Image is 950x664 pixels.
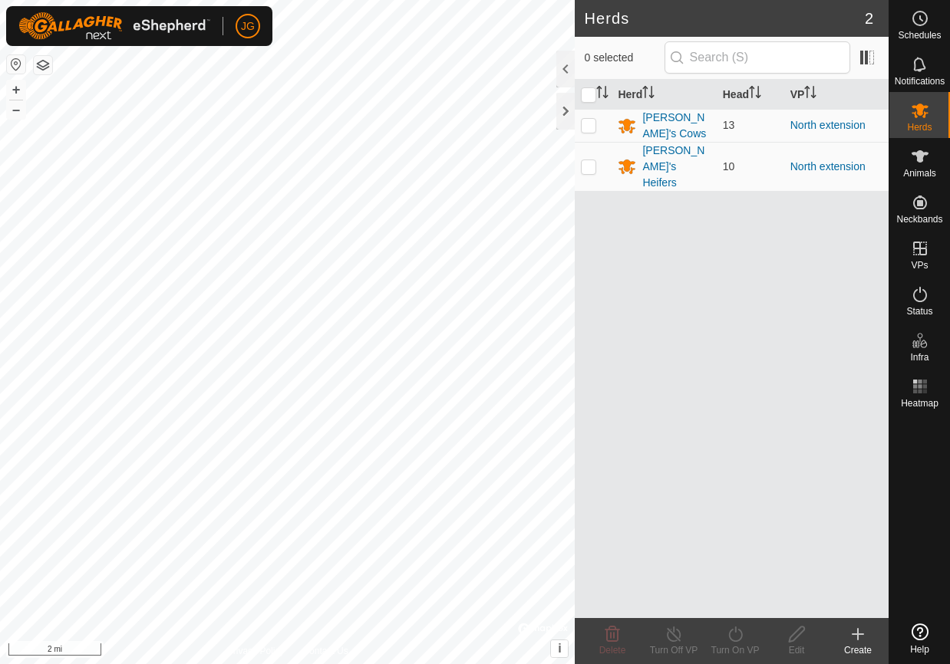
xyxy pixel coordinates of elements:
[895,77,945,86] span: Notifications
[558,642,561,655] span: i
[790,160,866,173] a: North extension
[889,617,950,660] a: Help
[599,645,626,656] span: Delete
[596,88,609,100] p-sorticon: Activate to sort
[910,645,929,654] span: Help
[901,399,938,408] span: Heatmap
[643,643,704,657] div: Turn Off VP
[827,643,889,657] div: Create
[804,88,816,100] p-sorticon: Activate to sort
[898,31,941,40] span: Schedules
[723,119,735,131] span: 13
[612,80,716,110] th: Herd
[665,41,850,74] input: Search (S)
[903,169,936,178] span: Animals
[907,123,932,132] span: Herds
[642,88,655,100] p-sorticon: Activate to sort
[551,640,568,657] button: i
[642,110,710,142] div: [PERSON_NAME]'s Cows
[704,643,766,657] div: Turn On VP
[302,644,348,658] a: Contact Us
[790,119,866,131] a: North extension
[227,644,285,658] a: Privacy Policy
[766,643,827,657] div: Edit
[18,12,210,40] img: Gallagher Logo
[7,55,25,74] button: Reset Map
[34,56,52,74] button: Map Layers
[241,18,255,35] span: JG
[906,307,932,316] span: Status
[749,88,761,100] p-sorticon: Activate to sort
[7,100,25,119] button: –
[723,160,735,173] span: 10
[865,7,873,30] span: 2
[896,215,942,224] span: Neckbands
[717,80,784,110] th: Head
[910,353,929,362] span: Infra
[7,81,25,99] button: +
[584,9,864,28] h2: Herds
[642,143,710,191] div: [PERSON_NAME]'s Heifers
[584,50,664,66] span: 0 selected
[911,261,928,270] span: VPs
[784,80,889,110] th: VP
